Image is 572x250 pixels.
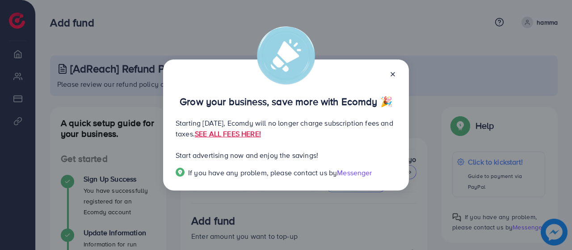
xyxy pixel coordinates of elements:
span: Messenger [337,168,372,178]
img: Popup guide [176,168,185,177]
p: Grow your business, save more with Ecomdy 🎉 [176,96,396,107]
img: alert [257,26,315,85]
p: Start advertising now and enjoy the savings! [176,150,396,161]
a: SEE ALL FEES HERE! [195,129,261,139]
p: Starting [DATE], Ecomdy will no longer charge subscription fees and taxes. [176,118,396,139]
span: If you have any problem, please contact us by [188,168,337,178]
